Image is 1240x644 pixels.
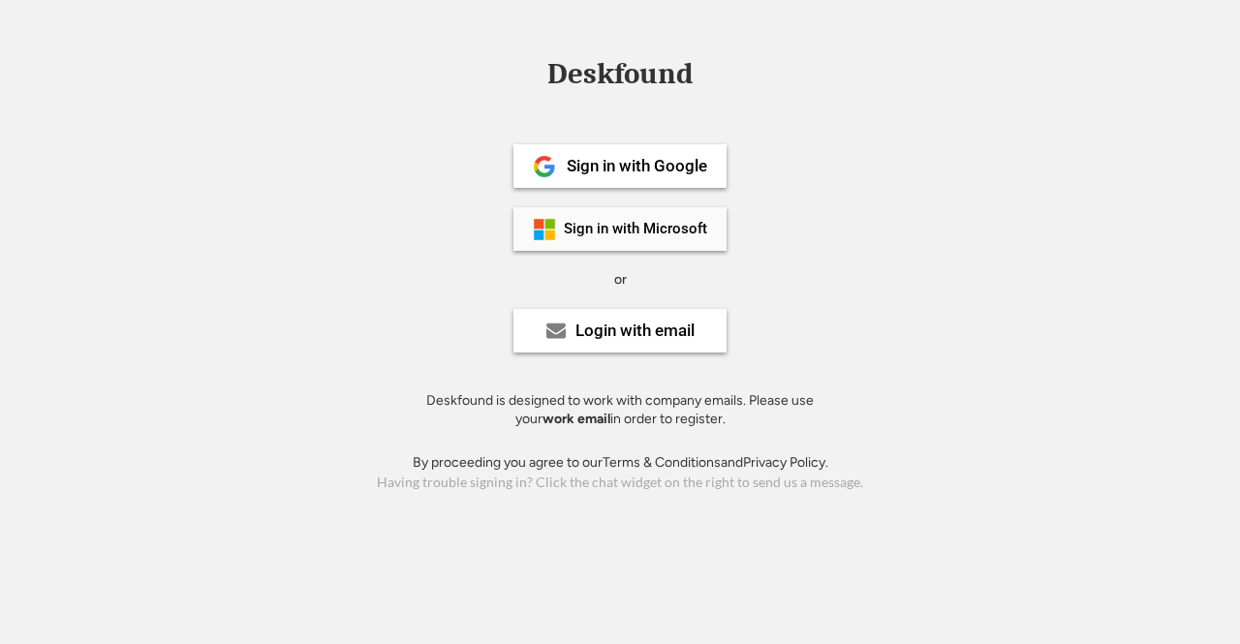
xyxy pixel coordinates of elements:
div: Sign in with Microsoft [564,222,707,236]
img: ms-symbollockup_mssymbol_19.png [533,218,556,241]
a: Privacy Policy. [743,454,828,471]
div: or [614,270,627,290]
div: Sign in with Google [567,158,707,174]
div: Deskfound is designed to work with company emails. Please use your in order to register. [402,391,838,429]
strong: work email [542,411,610,427]
div: By proceeding you agree to our and [413,453,828,473]
div: Deskfound [538,59,702,89]
img: 1024px-Google__G__Logo.svg.png [533,155,556,178]
a: Terms & Conditions [603,454,721,471]
div: Login with email [575,322,695,339]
